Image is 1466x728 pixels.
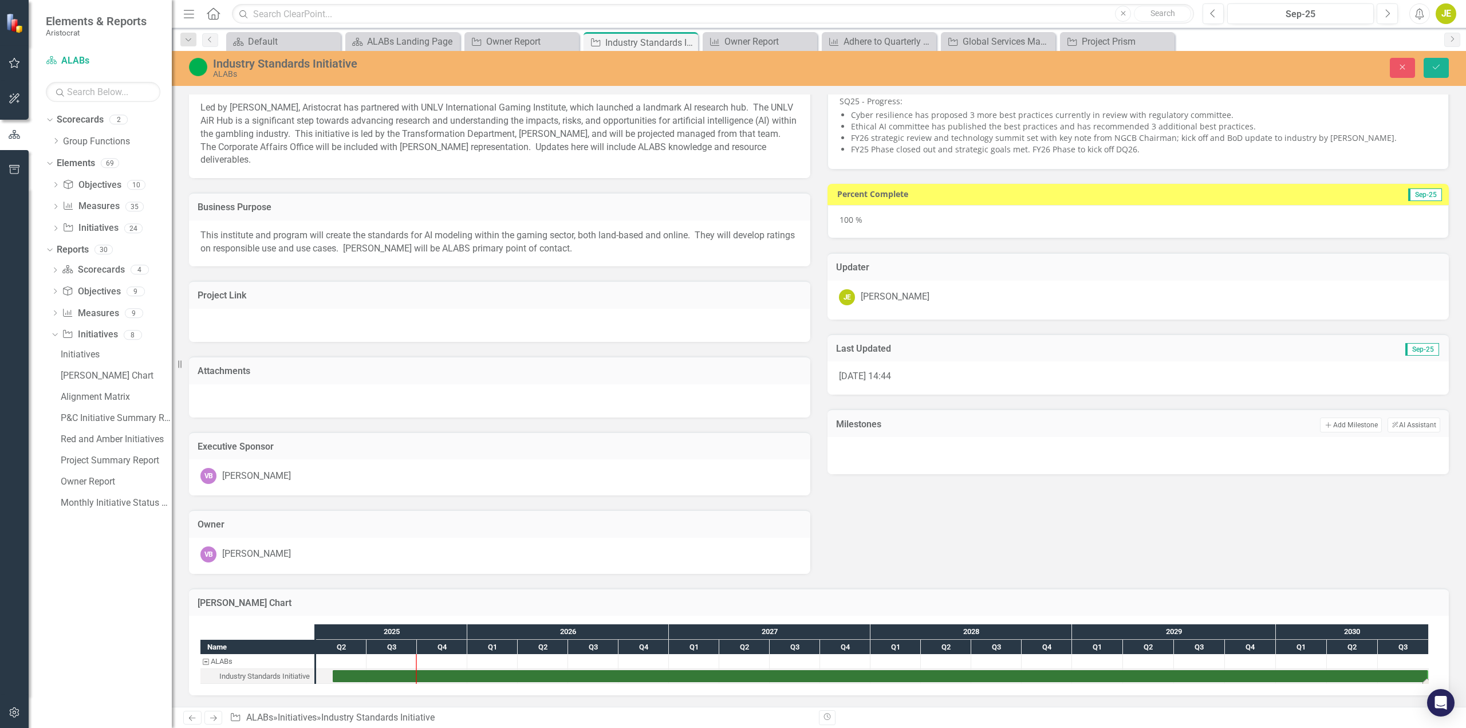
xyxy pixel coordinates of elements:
[724,34,814,49] div: Owner Report
[844,34,933,49] div: Adhere to Quarterly Standard Recommendation from IGSA
[222,548,291,561] div: [PERSON_NAME]
[198,520,802,530] h3: Owner
[125,308,143,318] div: 9
[1388,418,1440,432] button: AI Assistant
[198,290,802,301] h3: Project Link
[1072,640,1123,655] div: Q1
[213,70,904,78] div: ALABs
[57,157,95,170] a: Elements
[944,34,1053,49] a: Global Services Management
[605,36,695,50] div: Industry Standards Initiative
[1405,343,1439,356] span: Sep-25
[230,711,810,725] div: » »
[1150,9,1175,18] span: Search
[46,54,160,68] a: ALABs
[467,34,576,49] a: Owner Report
[57,243,89,257] a: Reports
[200,546,216,562] div: VB
[333,670,1428,682] div: Task: Start date: 2025-05-01 End date: 2030-09-30
[1227,3,1374,24] button: Sep-25
[198,366,802,376] h3: Attachments
[213,57,904,70] div: Industry Standards Initiative
[62,222,118,235] a: Initiatives
[61,413,172,423] div: P&C Initiative Summary Report
[125,202,144,211] div: 35
[109,115,128,125] div: 2
[46,82,160,102] input: Search Below...
[861,290,929,304] div: [PERSON_NAME]
[921,640,971,655] div: Q2
[348,34,457,49] a: ALABs Landing Page
[719,640,770,655] div: Q2
[1276,624,1429,639] div: 2030
[367,34,457,49] div: ALABs Landing Page
[1063,34,1172,49] a: Project Prism
[198,442,802,452] h3: Executive Sponsor
[61,434,172,444] div: Red and Amber Initiatives
[200,101,799,167] p: Led by [PERSON_NAME], Aristocrat has partnered with UNLV International Gaming Institute, which la...
[321,712,435,723] div: Industry Standards Initiative
[1436,3,1456,24] button: JE
[836,262,1440,273] h3: Updater
[1427,689,1455,717] div: Open Intercom Messenger
[127,180,145,190] div: 10
[1276,640,1327,655] div: Q1
[851,144,1437,155] li: FY25 Phase closed out and strategic goals met. FY26 Phase to kick off DQ26.
[316,640,366,655] div: Q2
[127,286,145,296] div: 9
[518,640,568,655] div: Q2
[870,640,921,655] div: Q1
[1134,6,1191,22] button: Search
[131,265,149,275] div: 4
[61,371,172,381] div: [PERSON_NAME] Chart
[211,654,232,669] div: ALABs
[1174,640,1225,655] div: Q3
[200,468,216,484] div: VB
[1225,640,1276,655] div: Q4
[219,669,310,684] div: Industry Standards Initiative
[1072,624,1276,639] div: 2029
[198,202,802,213] h3: Business Purpose
[248,34,338,49] div: Default
[57,113,104,127] a: Scorecards
[58,388,172,406] a: Alignment Matrix
[200,229,799,255] p: This institute and program will create the standards for AI modeling within the gaming sector, bo...
[5,12,26,34] img: ClearPoint Strategy
[58,409,172,427] a: P&C Initiative Summary Report
[94,245,113,255] div: 30
[1320,418,1381,432] button: Add Milestone
[963,34,1053,49] div: Global Services Management
[61,455,172,466] div: Project Summary Report
[971,640,1022,655] div: Q3
[1408,188,1442,201] span: Sep-25
[840,96,1437,107] p: SQ25 - Progress:
[200,669,314,684] div: Task: Start date: 2025-05-01 End date: 2030-09-30
[198,598,1440,608] h3: [PERSON_NAME] Chart
[58,473,172,491] a: Owner Report
[62,179,121,192] a: Objectives
[62,328,117,341] a: Initiatives
[58,345,172,364] a: Initiatives
[669,640,719,655] div: Q1
[101,158,119,168] div: 69
[189,58,207,76] img: On Track
[62,307,119,320] a: Measures
[836,344,1205,354] h3: Last Updated
[46,28,147,37] small: Aristocrat
[825,34,933,49] a: Adhere to Quarterly Standard Recommendation from IGSA
[246,712,273,723] a: ALABs
[870,624,1072,639] div: 2028
[366,640,417,655] div: Q3
[62,285,120,298] a: Objectives
[58,451,172,470] a: Project Summary Report
[61,477,172,487] div: Owner Report
[417,640,467,655] div: Q4
[837,190,1243,198] h3: Percent Complete
[200,640,314,654] div: Name
[568,640,618,655] div: Q3
[200,654,314,669] div: Task: ALABs Start date: 2025-05-01 End date: 2025-05-02
[851,109,1437,121] li: Cyber resilience has proposed 3 more best practices currently in review with regulatory committee.
[851,132,1437,144] li: FY26 strategic review and technology summit set with key note from NGCB Chairman; kick off and Bo...
[61,392,172,402] div: Alignment Matrix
